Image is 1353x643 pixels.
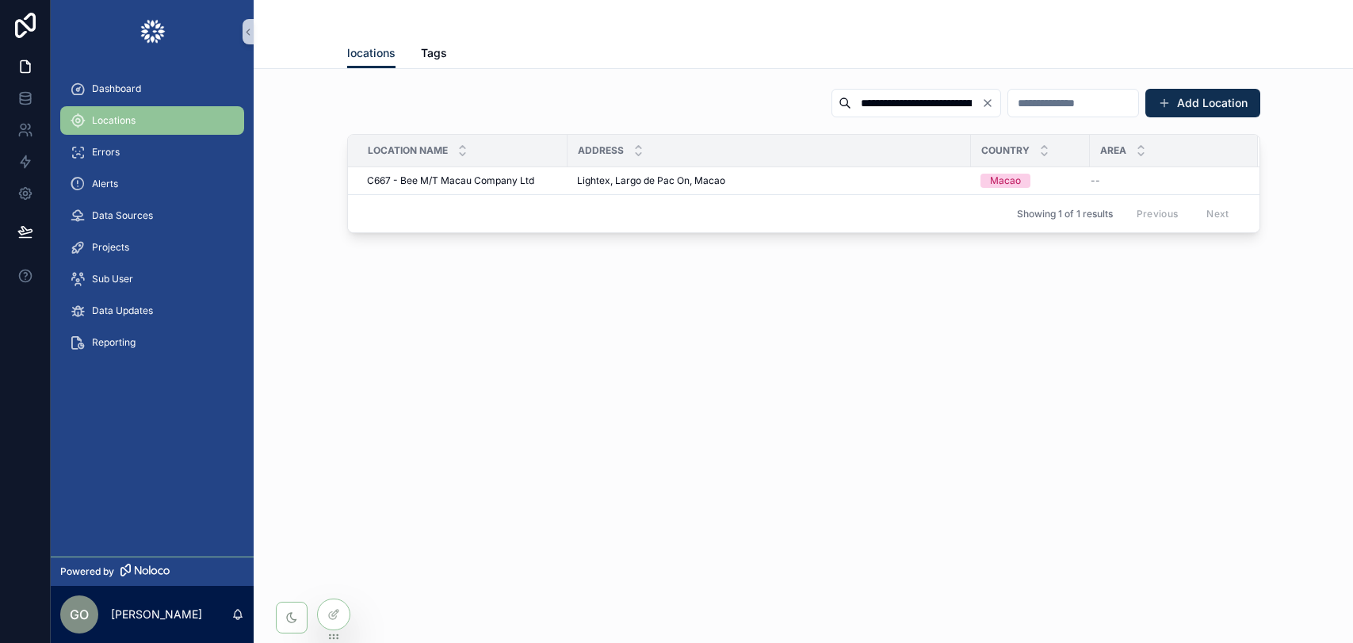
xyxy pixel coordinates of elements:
[1017,208,1113,220] span: Showing 1 of 1 results
[60,297,244,325] a: Data Updates
[1091,174,1239,187] a: --
[60,170,244,198] a: Alerts
[421,45,447,61] span: Tags
[111,607,202,622] p: [PERSON_NAME]
[92,241,129,254] span: Projects
[980,174,1080,188] a: Macao
[60,328,244,357] a: Reporting
[60,106,244,135] a: Locations
[368,144,448,157] span: Location Name
[92,209,153,222] span: Data Sources
[421,39,447,71] a: Tags
[1100,144,1126,157] span: Area
[92,146,120,159] span: Errors
[60,201,244,230] a: Data Sources
[990,174,1021,188] div: Macao
[981,144,1030,157] span: Country
[92,114,136,127] span: Locations
[347,45,396,61] span: locations
[51,63,254,377] div: scrollable content
[60,75,244,103] a: Dashboard
[140,19,166,44] img: App logo
[92,273,133,285] span: Sub User
[60,233,244,262] a: Projects
[578,144,624,157] span: Address
[1145,89,1260,117] button: Add Location
[60,265,244,293] a: Sub User
[51,557,254,586] a: Powered by
[92,304,153,317] span: Data Updates
[60,138,244,166] a: Errors
[367,174,534,187] span: C667 - Bee M/T Macau Company Ltd
[367,174,558,187] a: C667 - Bee M/T Macau Company Ltd
[60,565,114,578] span: Powered by
[577,174,961,187] a: Lightex, Largo de Pac On, Macao
[1091,174,1100,187] span: --
[92,82,141,95] span: Dashboard
[981,97,1000,109] button: Clear
[92,336,136,349] span: Reporting
[347,39,396,69] a: locations
[577,174,725,187] span: Lightex, Largo de Pac On, Macao
[70,605,89,624] span: GO
[92,178,118,190] span: Alerts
